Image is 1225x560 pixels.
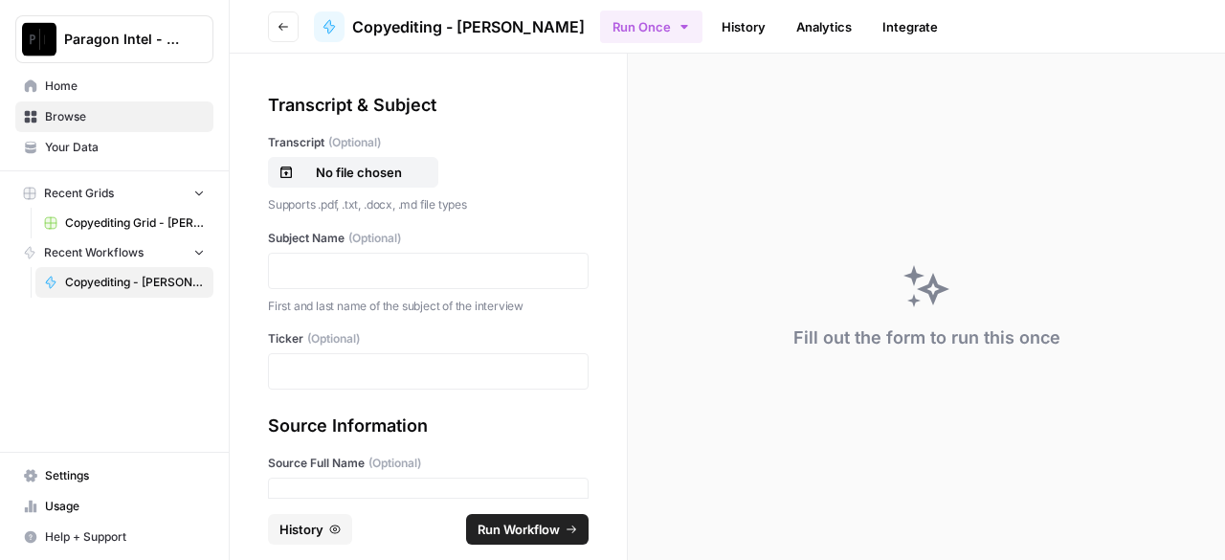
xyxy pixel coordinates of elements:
[15,522,213,552] button: Help + Support
[15,460,213,491] a: Settings
[45,78,205,95] span: Home
[45,498,205,515] span: Usage
[268,157,438,188] button: No file chosen
[65,214,205,232] span: Copyediting Grid - [PERSON_NAME]
[268,92,589,119] div: Transcript & Subject
[328,134,381,151] span: (Optional)
[268,413,589,439] div: Source Information
[15,238,213,267] button: Recent Workflows
[45,528,205,546] span: Help + Support
[65,274,205,291] span: Copyediting - [PERSON_NAME]
[466,514,589,545] button: Run Workflow
[44,244,144,261] span: Recent Workflows
[710,11,777,42] a: History
[478,520,560,539] span: Run Workflow
[268,195,589,214] p: Supports .pdf, .txt, .docx, .md file types
[298,163,420,182] p: No file chosen
[600,11,702,43] button: Run Once
[64,30,180,49] span: Paragon Intel - Copyediting
[45,139,205,156] span: Your Data
[352,15,585,38] span: Copyediting - [PERSON_NAME]
[44,185,114,202] span: Recent Grids
[15,491,213,522] a: Usage
[268,134,589,151] label: Transcript
[45,108,205,125] span: Browse
[268,514,352,545] button: History
[15,101,213,132] a: Browse
[35,208,213,238] a: Copyediting Grid - [PERSON_NAME]
[22,22,56,56] img: Paragon Intel - Copyediting Logo
[15,15,213,63] button: Workspace: Paragon Intel - Copyediting
[268,330,589,347] label: Ticker
[15,132,213,163] a: Your Data
[35,267,213,298] a: Copyediting - [PERSON_NAME]
[268,455,589,472] label: Source Full Name
[15,71,213,101] a: Home
[785,11,863,42] a: Analytics
[368,455,421,472] span: (Optional)
[793,325,1060,351] div: Fill out the form to run this once
[279,520,323,539] span: History
[268,297,589,316] p: First and last name of the subject of the interview
[871,11,949,42] a: Integrate
[314,11,585,42] a: Copyediting - [PERSON_NAME]
[45,467,205,484] span: Settings
[15,179,213,208] button: Recent Grids
[307,330,360,347] span: (Optional)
